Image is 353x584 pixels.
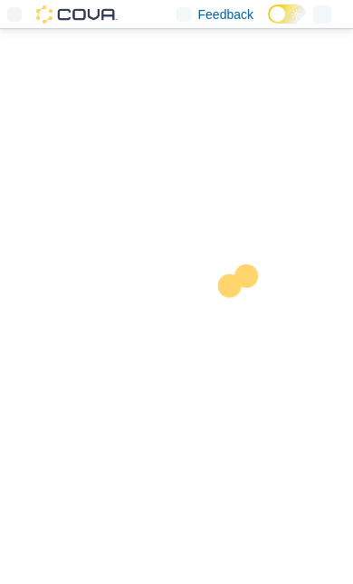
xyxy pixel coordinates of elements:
[268,5,306,24] input: Dark Mode
[36,5,118,24] img: Cova
[176,251,312,387] img: cova-loader
[198,5,253,24] span: Feedback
